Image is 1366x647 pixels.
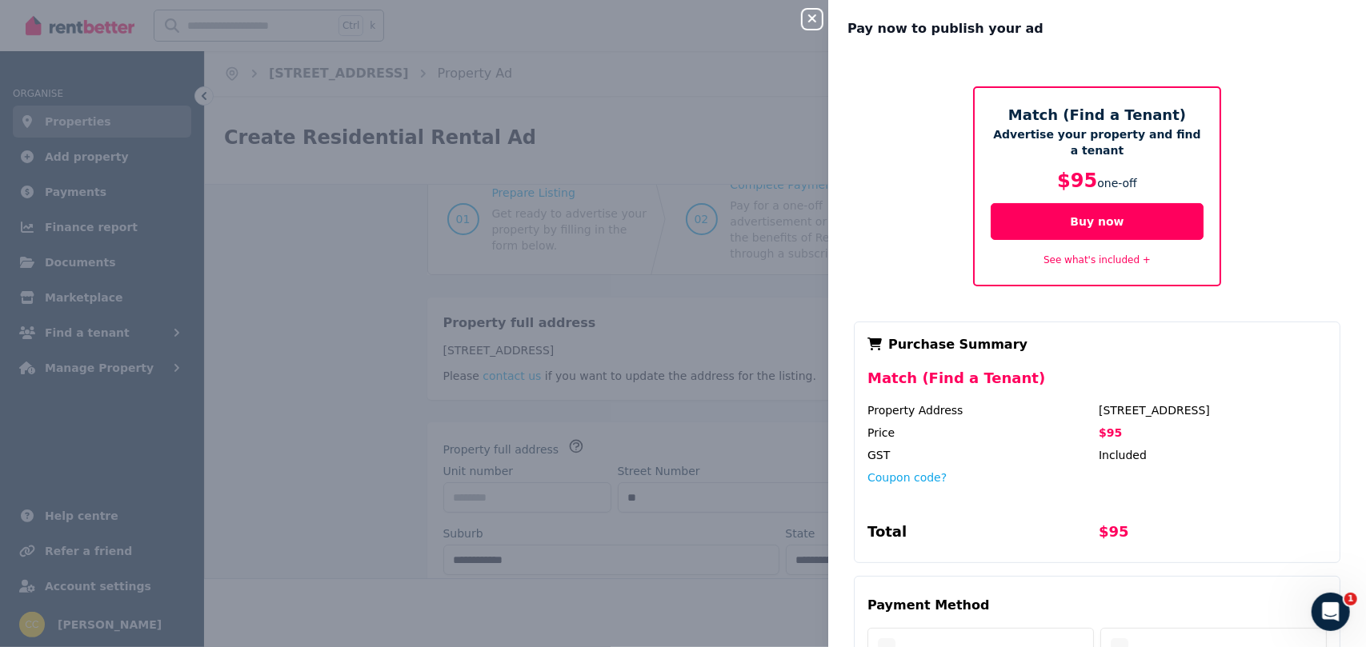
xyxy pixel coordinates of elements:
[847,19,1044,38] span: Pay now to publish your ad
[867,447,1096,463] div: GST
[1044,254,1151,266] a: See what's included +
[1312,593,1350,631] iframe: Intercom live chat
[867,521,1096,549] div: Total
[867,425,1096,441] div: Price
[867,335,1327,354] div: Purchase Summary
[867,469,947,485] button: Coupon code?
[867,589,989,621] div: Payment Method
[991,203,1204,240] button: Buy now
[1099,447,1327,463] div: Included
[1099,426,1122,439] span: $95
[991,104,1204,126] h5: Match (Find a Tenant)
[1097,177,1137,190] span: one-off
[1099,521,1327,549] div: $95
[867,402,1096,418] div: Property Address
[867,367,1327,402] div: Match (Find a Tenant)
[1057,170,1097,192] span: $95
[1099,402,1327,418] div: [STREET_ADDRESS]
[991,126,1204,158] p: Advertise your property and find a tenant
[1344,593,1357,605] span: 1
